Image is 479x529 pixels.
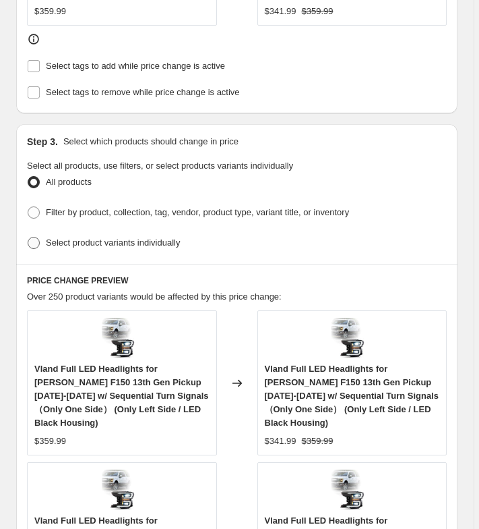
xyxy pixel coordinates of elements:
span: Select all products, use filters, or select products variants individually [27,161,293,171]
span: Vland Full LED Headlights for [PERSON_NAME] F150 13th Gen Pickup [DATE]-[DATE] w/ Sequential Turn... [265,364,439,428]
img: Vland-Full-LED-Headlights-for-Ford-F150-13th-Gen-Pickup-2018-2020-w-Sequential-Turn-Signals-Only-... [102,318,142,358]
h2: Step 3. [27,135,58,148]
span: $359.99 [34,6,66,16]
span: $359.99 [302,6,333,16]
span: Select tags to remove while price change is active [46,87,240,97]
img: Vland-Full-LED-Headlights-for-Ford-F150-13th-Gen-Pickup-2018-2020-w-Sequential-Turn-Signals-Only-... [331,318,372,358]
span: $359.99 [34,436,66,446]
span: Select tags to add while price change is active [46,61,225,71]
img: Vland-Full-LED-Headlights-for-Ford-F150-13th-Gen-Pickup-2018-2020-w-Sequential-Turn-Signals-Only-... [331,470,372,510]
span: Over 250 product variants would be affected by this price change: [27,291,282,302]
span: Select product variants individually [46,238,180,248]
h6: PRICE CHANGE PREVIEW [27,275,447,286]
span: Filter by product, collection, tag, vendor, product type, variant title, or inventory [46,207,349,217]
span: $341.99 [265,6,296,16]
img: Vland-Full-LED-Headlights-for-Ford-F150-13th-Gen-Pickup-2018-2020-w-Sequential-Turn-Signals-Only-... [102,470,142,510]
span: Vland Full LED Headlights for [PERSON_NAME] F150 13th Gen Pickup [DATE]-[DATE] w/ Sequential Turn... [34,364,209,428]
span: $341.99 [265,436,296,446]
span: $359.99 [302,436,333,446]
p: Select which products should change in price [63,135,238,148]
span: All products [46,177,92,187]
